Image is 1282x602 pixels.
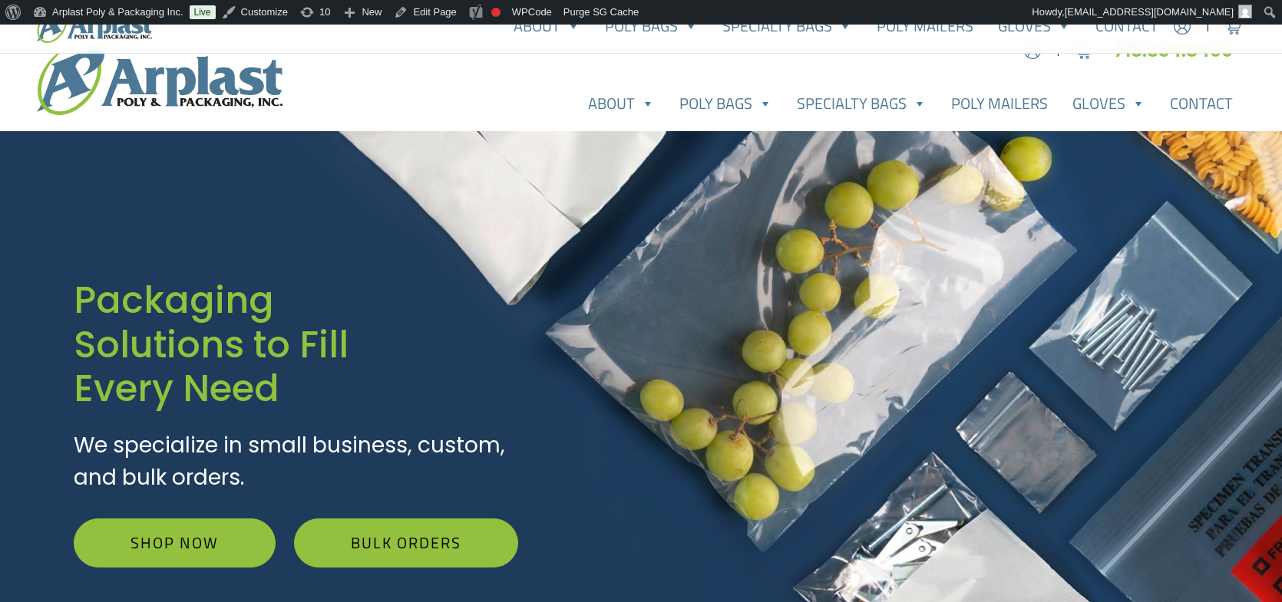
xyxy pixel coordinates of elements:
div: Focus keyphrase not set [491,8,501,17]
a: Live [190,5,216,19]
a: Poly Bags [593,11,710,41]
p: We specialize in small business, custom, and bulk orders. [74,429,518,494]
a: Poly Mailers [864,11,986,41]
img: logo [37,10,152,43]
span: | [1206,17,1210,35]
a: About [501,11,593,41]
a: Specialty Bags [710,11,864,41]
a: Gloves [986,11,1083,41]
a: Gloves [1060,88,1158,119]
a: Poly Bags [667,88,785,119]
span: [EMAIL_ADDRESS][DOMAIN_NAME] [1065,6,1234,18]
a: Contact [1083,11,1171,41]
img: logo [37,45,283,115]
a: Contact [1158,88,1245,119]
h1: Packaging Solutions to Fill Every Need [74,278,518,411]
a: Bulk Orders [294,518,518,567]
a: Specialty Bags [785,88,939,119]
a: Shop Now [74,518,276,567]
a: About [576,88,667,119]
a: Poly Mailers [939,88,1060,119]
